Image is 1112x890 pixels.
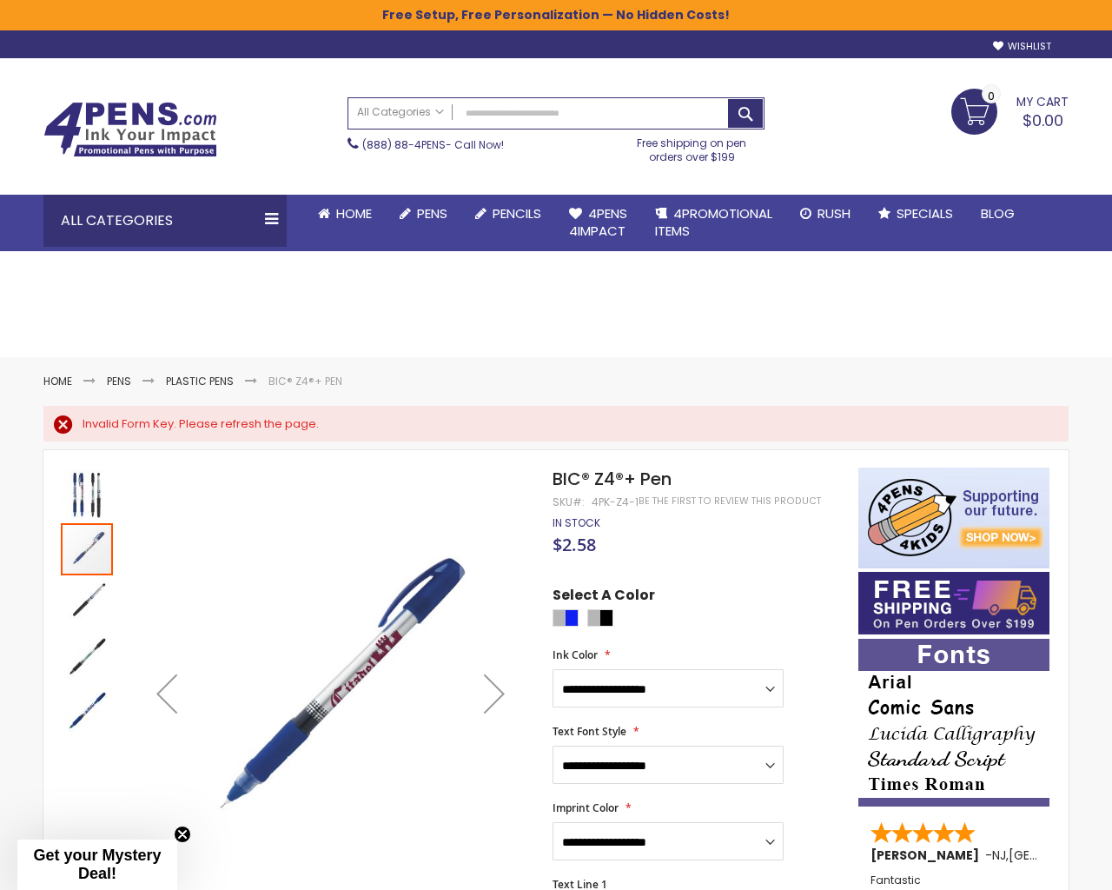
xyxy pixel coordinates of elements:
[553,515,600,530] span: In stock
[897,204,953,222] span: Specials
[417,204,447,222] span: Pens
[174,826,191,843] button: Close teaser
[988,88,995,104] span: 0
[107,374,131,389] a: Pens
[817,204,851,222] span: Rush
[592,495,639,509] div: 4PK-Z4-1
[336,204,372,222] span: Home
[639,495,821,508] a: Be the first to review this product
[786,195,864,233] a: Rush
[43,195,287,247] div: All Categories
[587,609,613,627] div: Silver|Black
[166,374,234,389] a: Plastic Pens
[993,40,1051,53] a: Wishlist
[858,572,1049,634] img: Free shipping on orders over $199
[132,493,529,890] img: BIC® Z4®+ Pen
[858,639,1049,807] img: font-personalization-examples
[1023,110,1063,131] span: $0.00
[362,137,446,152] a: (888) 88-4PENS
[61,468,115,521] div: BIC® Z4®+ Pen
[553,648,598,662] span: Ink Color
[553,724,626,739] span: Text Font Style
[864,195,967,233] a: Specials
[461,195,555,233] a: Pencils
[992,847,1006,864] span: NJ
[981,204,1015,222] span: Blog
[386,195,461,233] a: Pens
[641,195,786,251] a: 4PROMOTIONALITEMS
[61,683,113,737] div: BIC® Z4®+ Pen
[858,468,1049,568] img: 4pens 4 kids
[357,105,444,119] span: All Categories
[304,195,386,233] a: Home
[33,847,161,882] span: Get your Mystery Deal!
[553,609,579,627] div: Silver|Blue
[555,195,641,251] a: 4Pens4impact
[17,840,177,890] div: Get your Mystery Deal!Close teaser
[553,495,585,509] strong: SKU
[61,631,113,683] img: BIC® Z4®+ Pen
[61,575,115,629] div: BIC® Z4®+ Pen
[553,516,600,530] div: Availability
[61,577,113,629] img: BIC® Z4®+ Pen
[61,685,113,737] img: BIC® Z4®+ Pen
[967,195,1029,233] a: Blog
[553,533,596,556] span: $2.58
[43,374,72,389] a: Home
[870,847,985,864] span: [PERSON_NAME]
[553,467,672,491] span: BIC® Z4®+ Pen
[61,521,115,575] div: BIC® Z4®+ Pen
[619,130,765,164] div: Free shipping on pen orders over $199
[43,102,217,157] img: 4Pens Custom Pens and Promotional Products
[268,375,342,389] li: BIC® Z4®+ Pen
[493,204,541,222] span: Pencils
[655,204,772,240] span: 4PROMOTIONAL ITEMS
[83,416,1051,432] div: Invalid Form Key. Please refresh the page.
[951,89,1069,132] a: $0.00 0
[553,800,619,815] span: Imprint Color
[61,469,113,521] img: BIC® Z4®+ Pen
[348,98,453,127] a: All Categories
[61,629,115,683] div: BIC® Z4®+ Pen
[569,204,627,240] span: 4Pens 4impact
[362,137,504,152] span: - Call Now!
[553,586,655,609] span: Select A Color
